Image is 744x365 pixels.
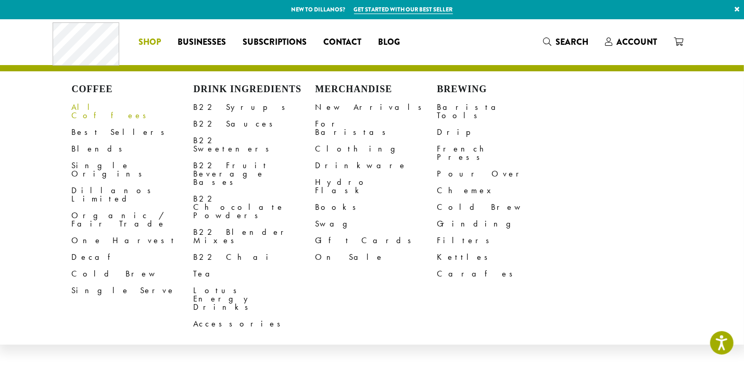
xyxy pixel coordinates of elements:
[72,207,194,232] a: Organic / Fair Trade
[194,116,316,132] a: B22 Sauces
[194,249,316,266] a: B22 Chai
[194,282,316,316] a: Lotus Energy Drinks
[437,266,559,282] a: Carafes
[437,249,559,266] a: Kettles
[194,316,316,332] a: Accessories
[138,36,161,49] span: Shop
[243,36,307,49] span: Subscriptions
[316,99,437,116] a: New Arrivals
[72,124,194,141] a: Best Sellers
[437,99,559,124] a: Barista Tools
[194,157,316,191] a: B22 Fruit Beverage Bases
[535,33,597,51] a: Search
[316,249,437,266] a: On Sale
[194,191,316,224] a: B22 Chocolate Powders
[437,84,559,95] h4: Brewing
[316,157,437,174] a: Drinkware
[316,199,437,216] a: Books
[72,232,194,249] a: One Harvest
[437,166,559,182] a: Pour Over
[378,36,400,49] span: Blog
[72,266,194,282] a: Cold Brew
[437,199,559,216] a: Cold Brew
[556,36,588,48] span: Search
[316,141,437,157] a: Clothing
[72,249,194,266] a: Decaf
[72,157,194,182] a: Single Origins
[316,232,437,249] a: Gift Cards
[437,182,559,199] a: Chemex
[194,266,316,282] a: Tea
[316,216,437,232] a: Swag
[194,132,316,157] a: B22 Sweeteners
[130,34,169,51] a: Shop
[316,116,437,141] a: For Baristas
[437,216,559,232] a: Grinding
[616,36,657,48] span: Account
[437,124,559,141] a: Drip
[437,141,559,166] a: French Press
[194,99,316,116] a: B22 Syrups
[72,282,194,299] a: Single Serve
[72,99,194,124] a: All Coffees
[316,84,437,95] h4: Merchandise
[323,36,361,49] span: Contact
[178,36,226,49] span: Businesses
[354,5,453,14] a: Get started with our best seller
[316,174,437,199] a: Hydro Flask
[437,232,559,249] a: Filters
[72,141,194,157] a: Blends
[72,182,194,207] a: Dillanos Limited
[72,84,194,95] h4: Coffee
[194,84,316,95] h4: Drink Ingredients
[194,224,316,249] a: B22 Blender Mixes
